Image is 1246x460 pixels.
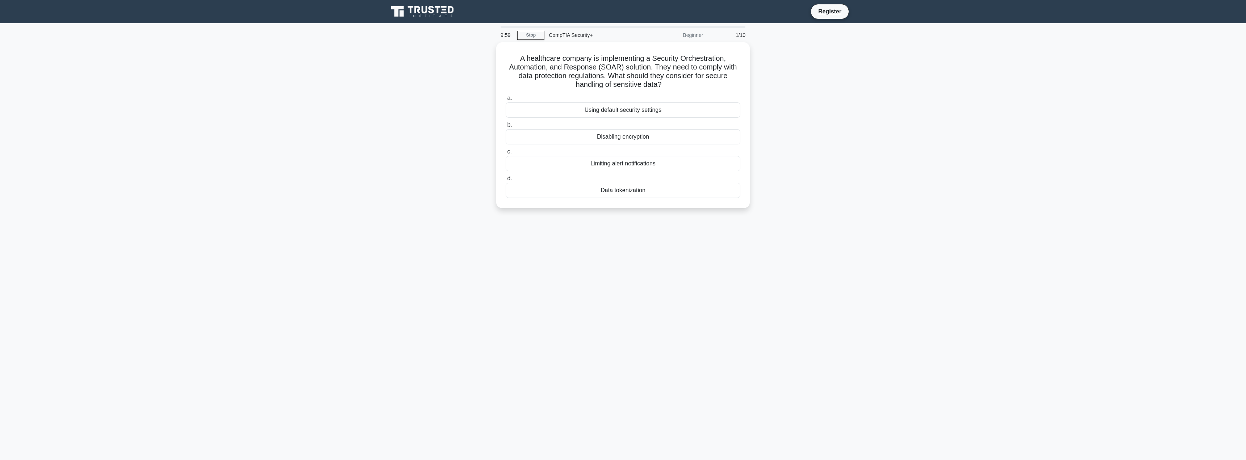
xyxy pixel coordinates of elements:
[496,28,517,42] div: 9:59
[507,175,512,181] span: d.
[506,129,740,144] div: Disabling encryption
[507,122,512,128] span: b.
[507,148,511,155] span: c.
[544,28,644,42] div: CompTIA Security+
[517,31,544,40] a: Stop
[707,28,750,42] div: 1/10
[506,102,740,118] div: Using default security settings
[644,28,707,42] div: Beginner
[506,183,740,198] div: Data tokenization
[507,95,512,101] span: a.
[505,54,741,89] h5: A healthcare company is implementing a Security Orchestration, Automation, and Response (SOAR) so...
[814,7,846,16] a: Register
[506,156,740,171] div: Limiting alert notifications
